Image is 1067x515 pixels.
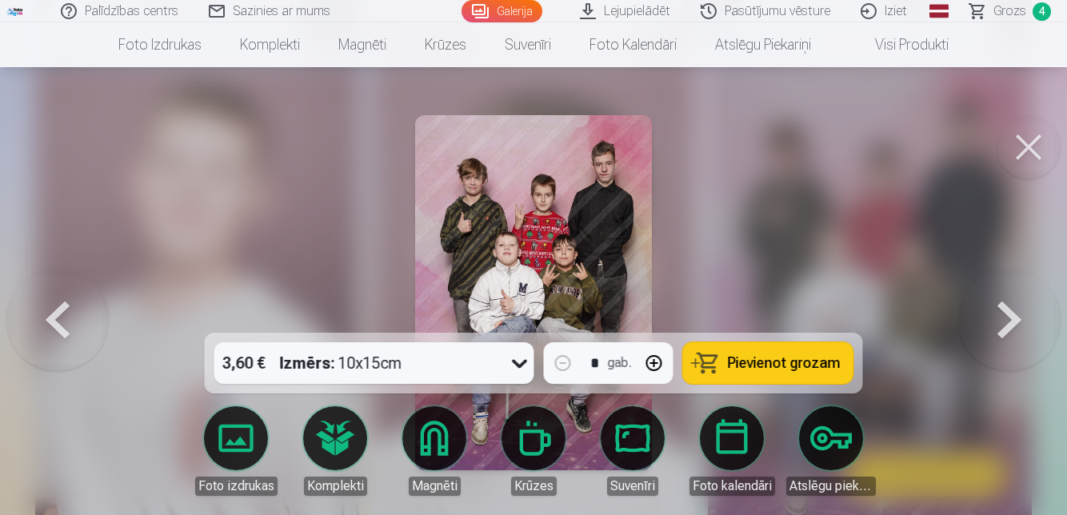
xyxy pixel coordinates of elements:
[486,22,570,67] a: Suvenīri
[786,477,876,496] div: Atslēgu piekariņi
[511,477,557,496] div: Krūzes
[390,406,479,496] a: Magnēti
[687,406,777,496] a: Foto kalendāri
[221,22,319,67] a: Komplekti
[280,342,402,384] div: 10x15cm
[830,22,968,67] a: Visi produkti
[195,477,278,496] div: Foto izdrukas
[683,342,853,384] button: Pievienot grozam
[696,22,830,67] a: Atslēgu piekariņi
[689,477,775,496] div: Foto kalendāri
[99,22,221,67] a: Foto izdrukas
[191,406,281,496] a: Foto izdrukas
[993,2,1026,21] span: Grozs
[409,477,461,496] div: Magnēti
[588,406,677,496] a: Suvenīri
[6,6,24,16] img: /fa4
[489,406,578,496] a: Krūzes
[608,353,632,373] div: gab.
[214,342,274,384] div: 3,60 €
[290,406,380,496] a: Komplekti
[319,22,406,67] a: Magnēti
[280,352,335,374] strong: Izmērs :
[570,22,696,67] a: Foto kalendāri
[1033,2,1051,21] span: 4
[728,356,841,370] span: Pievienot grozam
[786,406,876,496] a: Atslēgu piekariņi
[607,477,658,496] div: Suvenīri
[406,22,486,67] a: Krūzes
[304,477,367,496] div: Komplekti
